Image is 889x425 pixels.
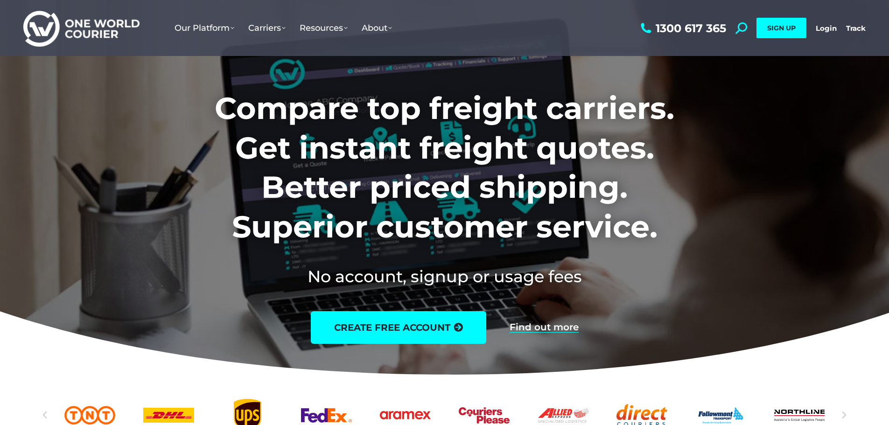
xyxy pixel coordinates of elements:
a: Our Platform [168,14,241,42]
a: 1300 617 365 [638,22,726,34]
span: Our Platform [175,23,234,33]
h2: No account, signup or usage fees [153,265,736,288]
img: One World Courier [23,9,140,47]
a: create free account [311,311,486,344]
a: Carriers [241,14,293,42]
a: Find out more [510,322,579,333]
h1: Compare top freight carriers. Get instant freight quotes. Better priced shipping. Superior custom... [153,89,736,246]
span: About [362,23,392,33]
a: About [355,14,399,42]
a: Resources [293,14,355,42]
a: Login [816,24,837,33]
span: SIGN UP [767,24,796,32]
span: Resources [300,23,348,33]
a: Track [846,24,866,33]
span: Carriers [248,23,286,33]
a: SIGN UP [756,18,806,38]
